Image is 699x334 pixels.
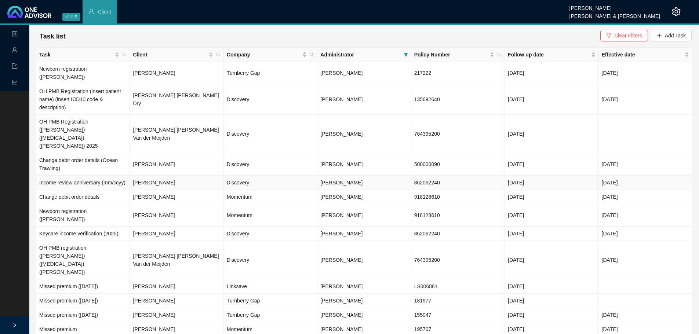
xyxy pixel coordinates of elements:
span: Task list [40,33,66,40]
td: Turnberry Gap [224,62,317,84]
td: Missed premium ([DATE]) [36,308,130,322]
span: right [12,323,17,328]
td: Discovery [224,241,317,279]
span: search [496,49,503,60]
span: Policy Number [414,51,488,59]
span: Effective date [602,51,683,59]
span: [PERSON_NAME] [320,298,363,304]
span: [PERSON_NAME] [320,161,363,167]
button: Clear Filters [600,30,648,41]
span: Task [39,51,113,59]
th: Follow up date [505,48,598,62]
td: [DATE] [599,153,692,176]
td: [DATE] [505,62,598,84]
td: [DATE] [505,308,598,322]
span: Add Task [665,32,686,40]
td: 217222 [411,62,505,84]
td: [DATE] [599,176,692,190]
td: [PERSON_NAME] [PERSON_NAME] Dry [130,84,223,115]
td: Change debit order details (Ocean Trawling) [36,153,130,176]
td: 862062240 [411,227,505,241]
span: [PERSON_NAME] [320,96,363,102]
td: [DATE] [599,204,692,227]
td: [DATE] [599,308,692,322]
span: [PERSON_NAME] [320,70,363,76]
span: profile [12,27,18,42]
span: [PERSON_NAME] [320,257,363,263]
td: [PERSON_NAME] [130,176,223,190]
img: 2df55531c6924b55f21c4cf5d4484680-logo-light.svg [7,6,51,18]
td: [PERSON_NAME] [PERSON_NAME] Van der Meijden [130,241,223,279]
span: Clear Filters [614,32,642,40]
td: Change debit order details [36,190,130,204]
button: Add Task [651,30,692,41]
th: Effective date [599,48,692,62]
span: [PERSON_NAME] [320,180,363,186]
td: Discovery [224,153,317,176]
td: [PERSON_NAME] [130,62,223,84]
td: Turnberry Gap [224,294,317,308]
td: [DATE] [505,241,598,279]
span: search [215,49,222,60]
span: filter [402,49,409,60]
span: Client [133,51,207,59]
span: import [12,60,18,74]
span: Follow up date [508,51,589,59]
td: Discovery [224,84,317,115]
td: OH PMB Registration ([PERSON_NAME]) ([MEDICAL_DATA]) ([PERSON_NAME]) 2025 [36,115,130,153]
td: 135692640 [411,84,505,115]
td: Income review anniversary (mm/ccyy) [36,176,130,190]
td: [PERSON_NAME] [130,294,223,308]
td: Newborn registration ([PERSON_NAME]) [36,204,130,227]
span: Client [98,9,111,15]
td: Momentum [224,190,317,204]
span: v1.9.9 [62,13,80,21]
td: 764395200 [411,115,505,153]
td: Missed premium ([DATE]) [36,279,130,294]
td: [PERSON_NAME] [PERSON_NAME] Van der Meijden [130,115,223,153]
td: [PERSON_NAME] [130,308,223,322]
td: Keycare income verification (2025) [36,227,130,241]
td: OH PMB Registration (insert patient name) (insert ICD10 code & description) [36,84,130,115]
span: search [310,52,314,57]
span: setting [672,7,681,16]
span: [PERSON_NAME] [320,326,363,332]
td: [DATE] [505,190,598,204]
td: [DATE] [505,279,598,294]
span: plus [657,33,662,38]
span: [PERSON_NAME] [320,131,363,137]
span: user [12,44,18,58]
div: [PERSON_NAME] [569,2,660,10]
td: [DATE] [599,84,692,115]
td: [DATE] [505,153,598,176]
td: Missed premium ([DATE]) [36,294,130,308]
th: Policy Number [411,48,505,62]
td: [DATE] [599,190,692,204]
td: [DATE] [505,227,598,241]
span: [PERSON_NAME] [320,312,363,318]
th: Company [224,48,317,62]
span: Company [227,51,301,59]
td: Linksave [224,279,317,294]
td: 500000090 [411,153,505,176]
td: Turnberry Gap [224,308,317,322]
span: search [122,52,127,57]
span: [PERSON_NAME] [320,231,363,236]
td: [DATE] [599,62,692,84]
td: Discovery [224,115,317,153]
td: [PERSON_NAME] [130,190,223,204]
td: 181977 [411,294,505,308]
span: search [308,49,316,60]
td: [DATE] [505,176,598,190]
span: filter [404,52,408,57]
td: 764395200 [411,241,505,279]
div: [PERSON_NAME] & [PERSON_NAME] [569,10,660,18]
span: search [216,52,221,57]
td: [DATE] [505,294,598,308]
td: Discovery [224,176,317,190]
td: [PERSON_NAME] [130,153,223,176]
td: 155047 [411,308,505,322]
td: [PERSON_NAME] [130,204,223,227]
span: Administrator [320,51,400,59]
span: [PERSON_NAME] [320,283,363,289]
